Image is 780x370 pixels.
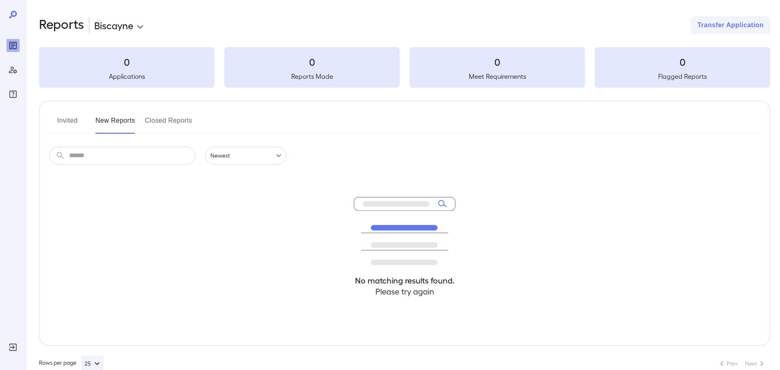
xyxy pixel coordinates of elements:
h3: 0 [224,55,400,68]
h5: Reports Made [224,71,400,81]
div: FAQ [6,88,19,101]
div: Reports [6,39,19,52]
h2: Reports [39,16,84,34]
button: New Reports [95,114,135,134]
button: Transfer Application [691,16,770,34]
div: Newest [205,147,286,164]
button: Invited [49,114,86,134]
summary: 0Applications0Reports Made0Meet Requirements0Flagged Reports [39,47,770,88]
p: Biscayne [94,19,133,32]
h3: 0 [39,55,214,68]
h5: Flagged Reports [595,71,770,81]
h4: No matching results found. [354,275,455,286]
div: Manage Users [6,63,19,76]
nav: pagination navigation [713,357,770,370]
h4: Please try again [354,286,455,297]
button: Closed Reports [145,114,193,134]
h5: Meet Requirements [409,71,585,81]
h3: 0 [595,55,770,68]
h5: Applications [39,71,214,81]
h3: 0 [409,55,585,68]
div: Log Out [6,341,19,354]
